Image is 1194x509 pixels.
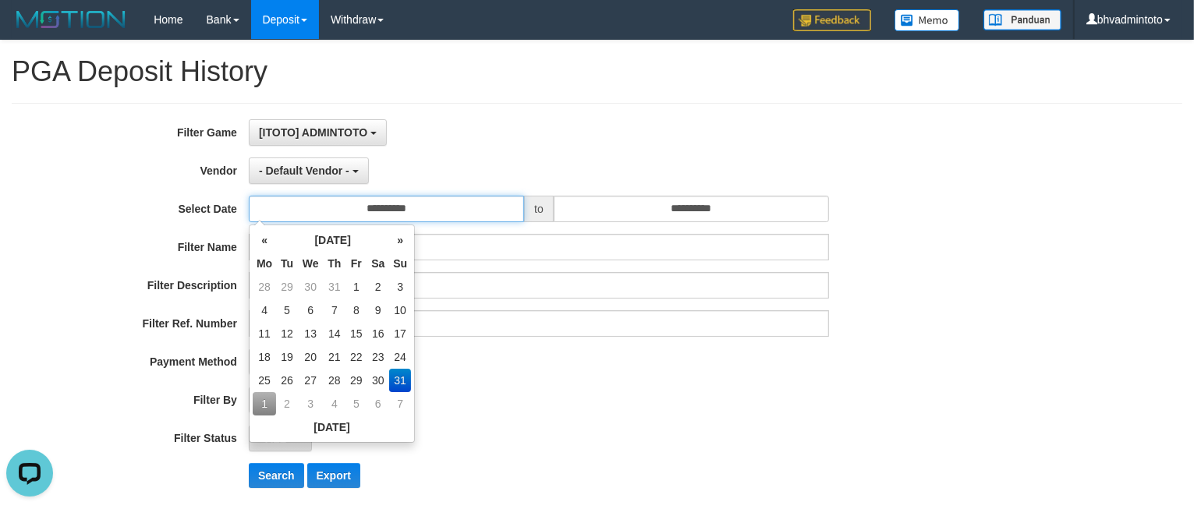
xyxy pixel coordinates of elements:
td: 8 [345,299,367,322]
td: 6 [367,392,389,415]
td: 30 [367,369,389,392]
td: 13 [298,322,324,345]
td: 20 [298,345,324,369]
img: MOTION_logo.png [12,8,130,31]
th: [DATE] [276,228,389,252]
td: 31 [324,275,346,299]
td: 2 [367,275,389,299]
td: 31 [389,369,411,392]
td: 15 [345,322,367,345]
td: 14 [324,322,346,345]
td: 12 [276,322,298,345]
td: 4 [324,392,346,415]
td: 10 [389,299,411,322]
th: » [389,228,411,252]
img: panduan.png [983,9,1061,30]
td: 5 [276,299,298,322]
th: Th [324,252,346,275]
img: Button%20Memo.svg [895,9,960,31]
button: Export [307,463,360,488]
td: 11 [253,322,276,345]
td: 28 [253,275,276,299]
td: 19 [276,345,298,369]
button: Search [249,463,304,488]
td: 3 [298,392,324,415]
th: Mo [253,252,276,275]
span: - ALL - [259,432,293,444]
td: 21 [324,345,346,369]
td: 23 [367,345,389,369]
th: Sa [367,252,389,275]
td: 24 [389,345,411,369]
button: [ITOTO] ADMINTOTO [249,119,387,146]
td: 27 [298,369,324,392]
span: to [524,196,554,222]
td: 1 [253,392,276,415]
td: 2 [276,392,298,415]
th: Su [389,252,411,275]
td: 5 [345,392,367,415]
td: 3 [389,275,411,299]
span: [ITOTO] ADMINTOTO [259,126,367,139]
td: 18 [253,345,276,369]
td: 6 [298,299,324,322]
th: [DATE] [253,415,411,439]
th: Fr [345,252,367,275]
td: 7 [324,299,346,322]
td: 25 [253,369,276,392]
th: « [253,228,276,252]
td: 26 [276,369,298,392]
td: 29 [276,275,298,299]
button: Open LiveChat chat widget [6,6,53,53]
span: - Default Vendor - [259,164,349,177]
td: 17 [389,322,411,345]
img: Feedback.jpg [793,9,871,31]
td: 22 [345,345,367,369]
td: 28 [324,369,346,392]
td: 30 [298,275,324,299]
td: 1 [345,275,367,299]
th: Tu [276,252,298,275]
button: - Default Vendor - [249,157,369,184]
td: 16 [367,322,389,345]
td: 9 [367,299,389,322]
td: 29 [345,369,367,392]
th: We [298,252,324,275]
td: 4 [253,299,276,322]
td: 7 [389,392,411,415]
h1: PGA Deposit History [12,56,1182,87]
